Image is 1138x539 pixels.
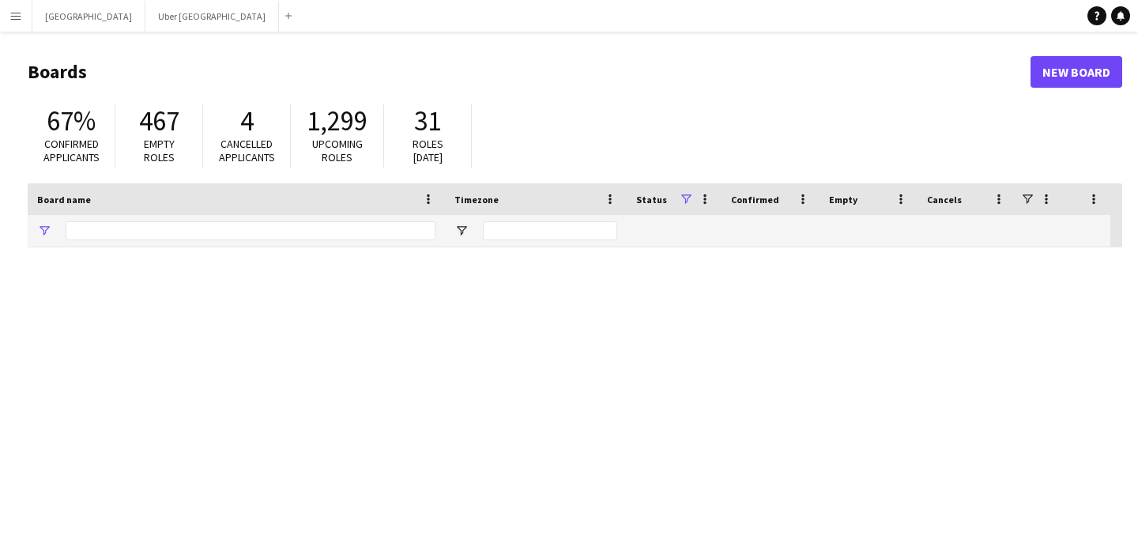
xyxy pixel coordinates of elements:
span: Confirmed [731,194,779,205]
span: Empty [829,194,857,205]
button: Open Filter Menu [37,224,51,238]
span: 467 [139,104,179,138]
button: [GEOGRAPHIC_DATA] [32,1,145,32]
span: Roles [DATE] [413,137,443,164]
span: Confirmed applicants [43,137,100,164]
span: Timezone [454,194,499,205]
span: 67% [47,104,96,138]
span: Cancels [927,194,962,205]
h1: Boards [28,60,1031,84]
input: Timezone Filter Input [483,221,617,240]
span: 1,299 [307,104,367,138]
span: Cancelled applicants [219,137,275,164]
span: 4 [240,104,254,138]
button: Open Filter Menu [454,224,469,238]
span: Board name [37,194,91,205]
span: 31 [414,104,441,138]
span: Empty roles [144,137,175,164]
span: Upcoming roles [312,137,363,164]
span: Status [636,194,667,205]
input: Board name Filter Input [66,221,435,240]
button: Uber [GEOGRAPHIC_DATA] [145,1,279,32]
a: New Board [1031,56,1122,88]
